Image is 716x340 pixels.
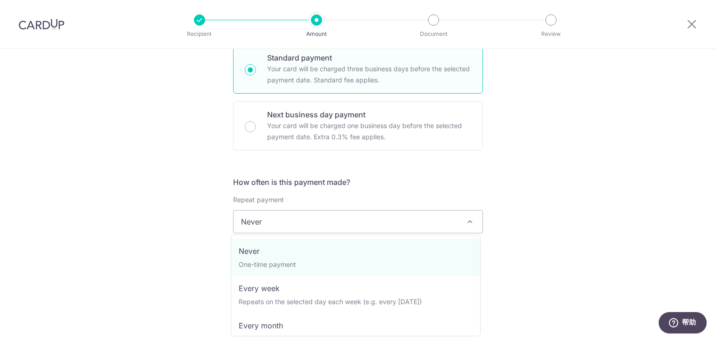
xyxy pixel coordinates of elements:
p: Review [516,29,585,39]
p: Your card will be charged one business day before the selected payment date. Extra 0.3% fee applies. [267,120,471,143]
p: Document [399,29,468,39]
p: Recipient [165,29,234,39]
p: Every week [239,283,473,294]
label: Repeat payment [233,195,284,204]
small: Repeats on the selected day each week (e.g. every [DATE]) [239,298,422,306]
img: CardUp [19,19,64,30]
p: Amount [282,29,351,39]
p: Standard payment [267,52,471,63]
p: Next business day payment [267,109,471,120]
small: One-time payment [239,260,296,268]
p: Your card will be charged three business days before the selected payment date. Standard fee appl... [267,63,471,86]
iframe: 打开一个小组件，您可以在其中找到更多信息 [658,312,707,335]
p: Never [239,245,473,257]
h5: How often is this payment made? [233,177,483,188]
p: Every month [239,320,473,331]
span: Never [234,211,482,233]
span: Never [233,210,483,233]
